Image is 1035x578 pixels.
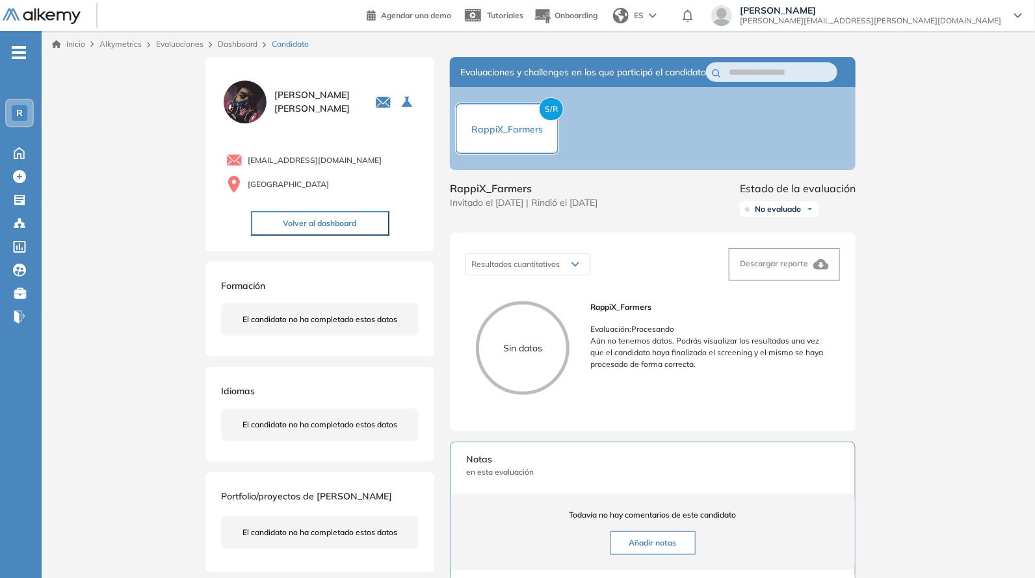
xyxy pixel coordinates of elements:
[539,97,564,121] span: S/R
[590,323,830,335] p: Evaluación : Procesando
[534,2,597,30] button: Onboarding
[248,155,382,166] span: [EMAIL_ADDRESS][DOMAIN_NAME]
[610,531,696,555] button: Añadir notas
[479,342,566,355] p: Sin datos
[242,419,397,431] span: El candidato no ha completado estos datos
[367,6,451,22] a: Agendar una demo
[450,181,597,196] span: RappiX_Farmers
[156,39,203,49] a: Evaluaciones
[221,385,255,397] span: Idiomas
[242,314,397,325] span: El candidato no ha completado estos datos
[99,39,142,49] span: Alkymetrics
[52,38,85,50] a: Inicio
[381,10,451,20] span: Agendar una demo
[740,181,856,196] span: Estado de la evaluación
[251,211,389,236] button: Volver al dashboard
[221,490,392,502] span: Portfolio/proyectos de [PERSON_NAME]
[590,301,830,313] span: RappiX_Farmers
[649,13,657,18] img: arrow
[466,453,839,466] span: Notas
[740,258,808,268] span: Descargar reporte
[555,10,597,20] span: Onboarding
[3,8,81,25] img: Logo
[16,108,23,118] span: R
[272,38,309,50] span: Candidato
[221,280,265,292] span: Formación
[248,179,329,190] span: [GEOGRAPHIC_DATA]
[450,196,597,210] span: Invitado el [DATE] | Rindió el [DATE]
[242,527,397,538] span: El candidato no ha completado estos datos
[218,39,257,49] a: Dashboard
[221,78,269,126] img: PROFILE_MENU_LOGO_USER
[729,248,840,281] button: Descargar reporte
[613,8,629,23] img: world
[460,66,706,79] span: Evaluaciones y challenges en los que participó el candidato
[471,259,560,269] span: Resultados cuantitativos
[274,88,360,116] span: [PERSON_NAME] [PERSON_NAME]
[12,51,26,54] i: -
[634,10,644,21] span: ES
[487,10,523,20] span: Tutoriales
[471,123,543,135] span: RappiX_Farmers
[806,205,814,213] img: Ícono de flecha
[740,16,1001,26] span: [PERSON_NAME][EMAIL_ADDRESS][PERSON_NAME][DOMAIN_NAME]
[466,466,839,478] span: en esta evaluación
[466,509,839,521] span: Todavía no hay comentarios de este candidato
[740,5,1001,16] span: [PERSON_NAME]
[755,204,801,214] span: No evaluado
[590,335,830,370] p: Aún no tenemos datos. Podrás visualizar los resultados una vez que el candidato haya finalizado e...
